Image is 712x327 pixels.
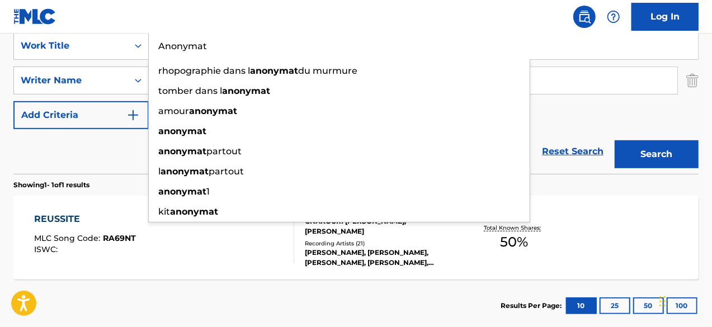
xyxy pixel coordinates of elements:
div: Recording Artists ( 21 ) [305,239,457,248]
strong: anonymat [222,86,270,96]
div: Help [602,6,625,28]
div: Work Title [21,39,121,53]
a: Log In [631,3,699,31]
span: partout [206,146,242,157]
span: ISWC : [34,244,60,254]
form: Search Form [13,32,699,174]
div: GNAKOURI [PERSON_NAME], [PERSON_NAME] [305,216,457,236]
span: du murmure [298,65,357,76]
a: REUSSITEMLC Song Code:RA69NTISWC:Writers (2)GNAKOURI [PERSON_NAME], [PERSON_NAME]Recording Artist... [13,196,699,279]
img: 9d2ae6d4665cec9f34b9.svg [126,108,140,122]
p: Total Known Shares: [484,224,544,232]
strong: anonymat [161,166,209,177]
div: Writer Name [21,74,121,87]
strong: anonymat [158,146,206,157]
iframe: Chat Widget [656,273,712,327]
strong: anonymat [158,126,206,136]
div: Drag [659,285,666,318]
span: partout [209,166,244,177]
strong: anonymat [250,65,298,76]
button: 25 [600,297,630,314]
button: Search [615,140,699,168]
span: kit [158,206,170,217]
span: 50 % [500,232,528,252]
span: 1 [206,186,210,197]
img: search [578,10,591,23]
span: RA69NT [103,233,136,243]
img: MLC Logo [13,8,56,25]
a: Public Search [573,6,596,28]
span: MLC Song Code : [34,233,103,243]
strong: anonymat [189,106,237,116]
strong: anonymat [158,186,206,197]
button: Add Criteria [13,101,149,129]
button: 10 [566,297,597,314]
img: Delete Criterion [686,67,699,94]
span: tomber dans l [158,86,222,96]
strong: anonymat [170,206,218,217]
span: rhopographie dans l [158,65,250,76]
img: help [607,10,620,23]
p: Results Per Page: [501,301,564,311]
button: 50 [633,297,664,314]
a: Reset Search [536,139,609,164]
span: l [158,166,161,177]
div: [PERSON_NAME], [PERSON_NAME], [PERSON_NAME], [PERSON_NAME], KAARIS [305,248,457,268]
span: amour [158,106,189,116]
div: REUSSITE [34,212,136,226]
p: Showing 1 - 1 of 1 results [13,180,89,190]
